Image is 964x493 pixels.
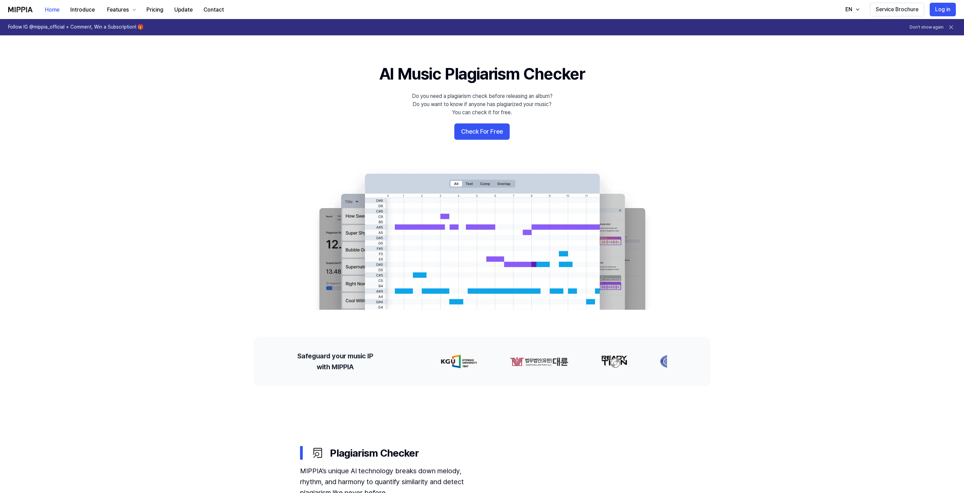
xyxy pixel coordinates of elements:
button: Features [100,3,141,17]
button: Check For Free [454,123,510,140]
button: EN [839,3,864,16]
button: Introduce [65,3,100,17]
div: EN [844,5,854,14]
button: Update [169,3,198,17]
img: partner-logo-0 [440,355,477,368]
button: Home [39,3,65,17]
a: Update [169,0,198,19]
button: Don't show again [910,24,944,30]
img: partner-logo-1 [509,355,568,368]
button: Pricing [141,3,169,17]
div: Do you need a plagiarism check before releasing an album? Do you want to know if anyone has plagi... [412,92,553,117]
a: Home [39,0,65,19]
img: logo [8,7,33,12]
div: Plagiarism Checker [311,446,664,460]
div: Features [106,6,130,14]
button: Service Brochure [870,3,924,16]
img: partner-logo-2 [600,355,627,368]
button: Log in [930,3,956,16]
h2: Safeguard your music IP with MIPPIA [297,351,373,372]
h1: AI Music Plagiarism Checker [379,63,585,85]
button: Contact [198,3,229,17]
img: partner-logo-3 [660,355,681,368]
h1: Follow IG @mippia_official + Comment, Win a Subscription! 🎁 [8,24,143,31]
button: Plagiarism Checker [300,440,664,465]
img: main Image [305,167,659,310]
